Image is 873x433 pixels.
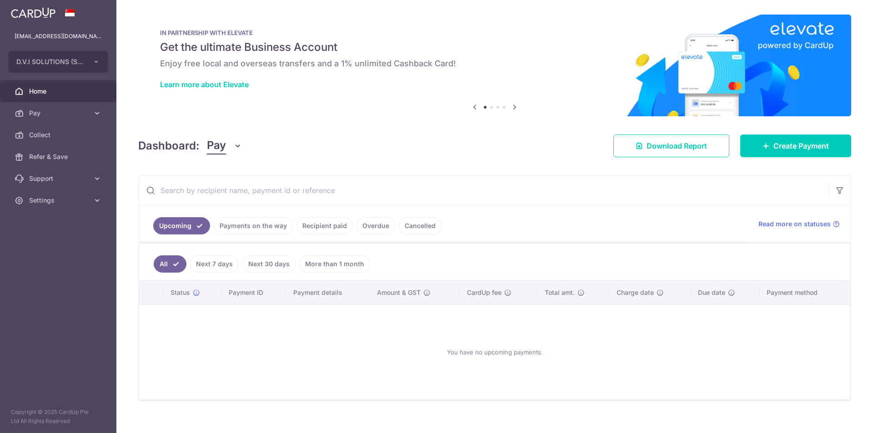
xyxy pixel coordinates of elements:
[29,130,89,139] span: Collect
[815,406,864,428] iframe: Opens a widget where you can find more information
[758,219,840,229] a: Read more on statuses
[15,32,102,41] p: [EMAIL_ADDRESS][DOMAIN_NAME]
[160,29,829,36] p: IN PARTNERSHIP WITH ELEVATE
[617,288,654,297] span: Charge date
[467,288,502,297] span: CardUp fee
[698,288,725,297] span: Due date
[160,40,829,55] h5: Get the ultimate Business Account
[286,281,370,304] th: Payment details
[29,152,89,161] span: Refer & Save
[8,51,108,73] button: D.V.I SOLUTIONS (S) PTE. LTD.
[296,217,353,234] a: Recipient paid
[16,57,84,66] span: D.V.I SOLUTIONS (S) PTE. LTD.
[138,138,200,154] h4: Dashboard:
[154,255,186,273] a: All
[153,217,210,234] a: Upcoming
[29,196,89,205] span: Settings
[356,217,395,234] a: Overdue
[150,312,839,392] div: You have no upcoming payments.
[545,288,575,297] span: Total amt.
[399,217,442,234] a: Cancelled
[299,255,370,273] a: More than 1 month
[613,134,729,157] a: Download Report
[138,15,851,116] img: Renovation banner
[29,174,89,183] span: Support
[171,288,190,297] span: Status
[647,140,707,151] span: Download Report
[740,134,851,157] a: Create Payment
[759,281,850,304] th: Payment method
[773,140,829,151] span: Create Payment
[190,255,239,273] a: Next 7 days
[758,219,831,229] span: Read more on statuses
[160,80,249,89] a: Learn more about Elevate
[377,288,421,297] span: Amount & GST
[207,137,226,154] span: Pay
[242,255,296,273] a: Next 30 days
[207,137,242,154] button: Pay
[160,58,829,69] h6: Enjoy free local and overseas transfers and a 1% unlimited Cashback Card!
[139,176,829,205] input: Search by recipient name, payment id or reference
[214,217,293,234] a: Payments on the way
[221,281,286,304] th: Payment ID
[29,87,89,96] span: Home
[29,109,89,118] span: Pay
[11,7,55,18] img: CardUp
